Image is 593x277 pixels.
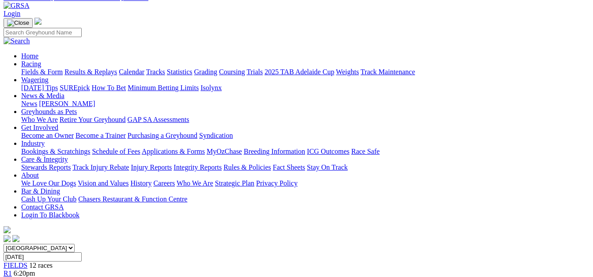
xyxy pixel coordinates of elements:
[21,124,58,131] a: Get Involved
[21,179,76,187] a: We Love Our Dogs
[21,68,589,76] div: Racing
[130,179,151,187] a: History
[39,100,95,107] a: [PERSON_NAME]
[142,148,205,155] a: Applications & Forms
[78,195,187,203] a: Chasers Restaurant & Function Centre
[194,68,217,76] a: Grading
[21,84,589,92] div: Wagering
[4,18,33,28] button: Toggle navigation
[131,163,172,171] a: Injury Reports
[60,116,126,123] a: Retire Your Greyhound
[21,92,64,99] a: News & Media
[4,37,30,45] img: Search
[177,179,213,187] a: Who We Are
[307,163,347,171] a: Stay On Track
[4,269,12,277] a: R1
[21,148,589,156] div: Industry
[219,68,245,76] a: Coursing
[21,171,39,179] a: About
[128,132,197,139] a: Purchasing a Greyhound
[72,163,129,171] a: Track Injury Rebate
[14,269,35,277] span: 6:20pm
[199,132,233,139] a: Syndication
[21,84,58,91] a: [DATE] Tips
[336,68,359,76] a: Weights
[7,19,29,27] img: Close
[29,262,53,269] span: 12 races
[21,195,589,203] div: Bar & Dining
[128,116,189,123] a: GAP SA Assessments
[21,108,77,115] a: Greyhounds as Pets
[21,163,589,171] div: Care & Integrity
[244,148,305,155] a: Breeding Information
[21,76,49,83] a: Wagering
[21,148,90,155] a: Bookings & Scratchings
[4,226,11,233] img: logo-grsa-white.png
[119,68,144,76] a: Calendar
[264,68,334,76] a: 2025 TAB Adelaide Cup
[21,68,63,76] a: Fields & Form
[21,116,589,124] div: Greyhounds as Pets
[215,179,254,187] a: Strategic Plan
[307,148,349,155] a: ICG Outcomes
[167,68,193,76] a: Statistics
[76,132,126,139] a: Become a Trainer
[4,10,20,17] a: Login
[351,148,379,155] a: Race Safe
[34,18,42,25] img: logo-grsa-white.png
[21,100,589,108] div: News & Media
[4,262,27,269] a: FIELDS
[153,179,175,187] a: Careers
[174,163,222,171] a: Integrity Reports
[12,235,19,242] img: twitter.svg
[223,163,271,171] a: Rules & Policies
[4,28,82,37] input: Search
[128,84,199,91] a: Minimum Betting Limits
[4,2,30,10] img: GRSA
[21,163,71,171] a: Stewards Reports
[273,163,305,171] a: Fact Sheets
[21,60,41,68] a: Racing
[21,195,76,203] a: Cash Up Your Club
[21,116,58,123] a: Who We Are
[256,179,298,187] a: Privacy Policy
[21,179,589,187] div: About
[246,68,263,76] a: Trials
[78,179,128,187] a: Vision and Values
[21,203,64,211] a: Contact GRSA
[21,156,68,163] a: Care & Integrity
[64,68,117,76] a: Results & Replays
[21,132,589,140] div: Get Involved
[207,148,242,155] a: MyOzChase
[21,100,37,107] a: News
[21,140,45,147] a: Industry
[146,68,165,76] a: Tracks
[21,52,38,60] a: Home
[361,68,415,76] a: Track Maintenance
[4,252,82,262] input: Select date
[200,84,222,91] a: Isolynx
[92,84,126,91] a: How To Bet
[21,132,74,139] a: Become an Owner
[21,211,79,219] a: Login To Blackbook
[60,84,90,91] a: SUREpick
[21,187,60,195] a: Bar & Dining
[4,235,11,242] img: facebook.svg
[92,148,140,155] a: Schedule of Fees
